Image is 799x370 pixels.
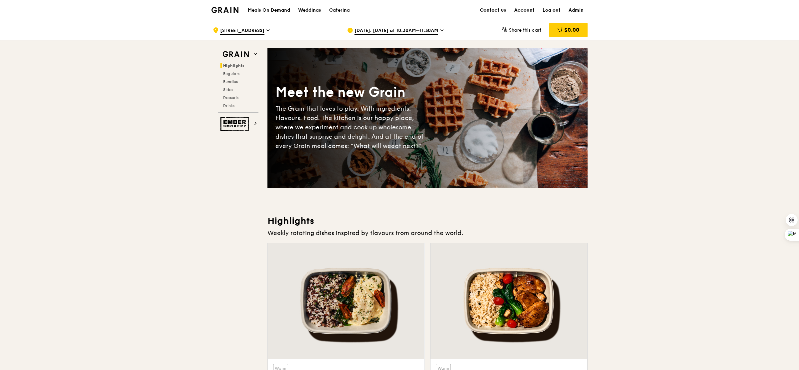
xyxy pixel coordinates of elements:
a: Weddings [294,0,325,20]
div: Catering [329,0,350,20]
span: Drinks [223,103,234,108]
img: Grain web logo [220,48,251,60]
img: Grain [211,7,238,13]
div: Weekly rotating dishes inspired by flavours from around the world. [267,228,588,238]
h1: Meals On Demand [248,7,290,14]
div: Meet the new Grain [275,83,428,101]
span: Desserts [223,95,238,100]
span: Regulars [223,71,239,76]
span: eat next?” [391,142,421,150]
span: [DATE], [DATE] at 10:30AM–11:30AM [354,27,438,35]
span: Highlights [223,63,244,68]
h3: Highlights [267,215,588,227]
span: Bundles [223,79,238,84]
span: Share this cart [509,27,541,33]
a: Contact us [476,0,510,20]
div: Weddings [298,0,321,20]
span: $0.00 [564,27,579,33]
a: Catering [325,0,354,20]
a: Admin [565,0,588,20]
img: Ember Smokery web logo [220,117,251,131]
span: Sides [223,87,233,92]
a: Account [510,0,539,20]
span: [STREET_ADDRESS] [220,27,264,35]
div: The Grain that loves to play. With ingredients. Flavours. Food. The kitchen is our happy place, w... [275,104,428,151]
a: Log out [539,0,565,20]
